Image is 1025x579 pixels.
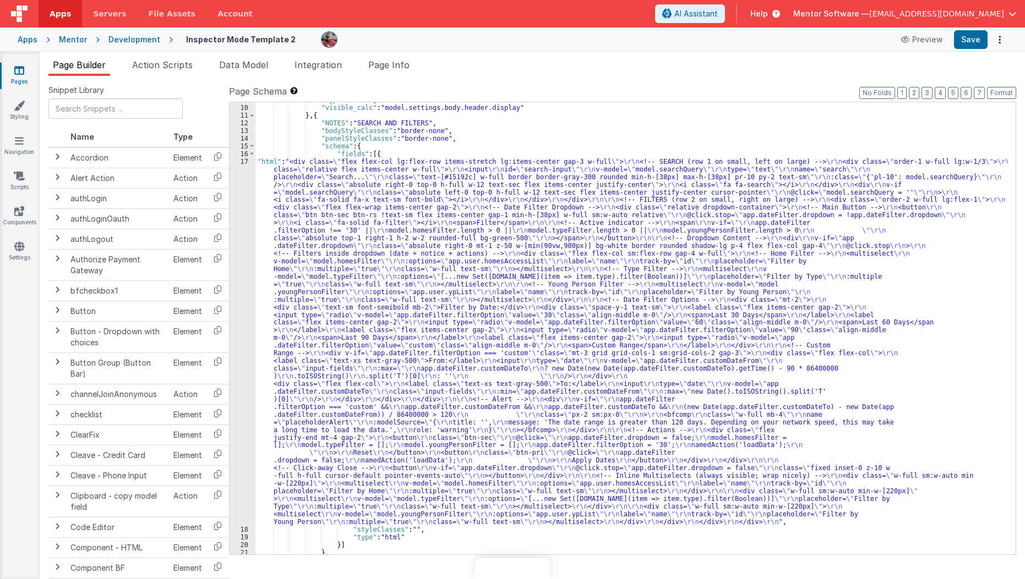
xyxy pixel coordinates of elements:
span: Data Model [219,59,268,70]
td: Action [169,208,206,229]
div: 17 [230,158,255,526]
td: Action [169,384,206,404]
div: 14 [230,135,255,142]
td: authLogout [66,229,169,249]
td: Cleave - Credit Card [66,445,169,465]
button: Options [992,32,1007,47]
td: Button Group (Button Bar) [66,352,169,384]
button: 3 [922,87,933,99]
td: Button - Dropdown with choices [66,321,169,352]
td: Action [169,486,206,517]
button: Save [954,30,988,49]
div: 19 [230,533,255,541]
div: 21 [230,549,255,556]
button: 2 [909,87,919,99]
div: Development [108,34,160,45]
span: AI Assistant [674,8,718,19]
button: 6 [961,87,972,99]
span: Integration [295,59,342,70]
td: authLoginOauth [66,208,169,229]
td: Component - HTML [66,537,169,558]
div: 10 [230,104,255,112]
button: Mentor Software — [EMAIL_ADDRESS][DOMAIN_NAME] [793,8,1016,19]
span: Page Schema [229,85,287,98]
td: Element [169,465,206,486]
td: Accordion [66,147,169,168]
span: Servers [93,8,126,19]
img: eba322066dbaa00baf42793ca2fab581 [321,32,337,47]
div: 18 [230,526,255,533]
div: 11 [230,112,255,119]
td: Cleave - Phone Input [66,465,169,486]
div: Apps [18,34,37,45]
td: Action [169,229,206,249]
div: 12 [230,119,255,127]
td: Component BF [66,558,169,578]
span: Type [173,132,193,141]
button: 1 [897,87,907,99]
button: 5 [948,87,958,99]
td: Clipboard - copy model field [66,486,169,517]
button: No Folds [859,87,895,99]
button: 4 [935,87,946,99]
td: Element [169,558,206,578]
td: Element [169,517,206,537]
td: Element [169,404,206,424]
td: Element [169,537,206,558]
span: Mentor Software — [793,8,869,19]
td: Alert Action [66,168,169,188]
div: 16 [230,150,255,158]
input: Search Snippets ... [48,98,183,119]
button: AI Assistant [655,4,725,23]
td: Element [169,445,206,465]
td: checklist [66,404,169,424]
div: Mentor [59,34,87,45]
span: Page Info [368,59,410,70]
h4: Inspector Mode Template 2 [186,35,296,43]
td: Action [169,168,206,188]
td: authLogin [66,188,169,208]
div: 20 [230,541,255,549]
td: Element [169,301,206,321]
span: [EMAIL_ADDRESS][DOMAIN_NAME] [869,8,1004,19]
td: bfcheckbox1 [66,280,169,301]
td: Element [169,249,206,280]
span: Name [70,132,94,141]
span: Help [750,8,768,19]
td: Action [169,188,206,208]
td: Authorize Payment Gateway [66,249,169,280]
td: Code Editor [66,517,169,537]
span: Page Builder [53,59,106,70]
td: Element [169,424,206,445]
span: File Assets [149,8,196,19]
td: Element [169,321,206,352]
span: Snippet Library [48,85,104,96]
td: ClearFix [66,424,169,445]
span: Action Scripts [132,59,193,70]
td: Button [66,301,169,321]
td: channelJoinAnonymous [66,384,169,404]
td: Element [169,352,206,384]
div: 15 [230,142,255,150]
button: Preview [895,31,950,48]
button: 7 [974,87,985,99]
div: 13 [230,127,255,135]
td: Element [169,280,206,301]
span: Apps [50,8,71,19]
td: Element [169,147,206,168]
button: Format [987,87,1016,99]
